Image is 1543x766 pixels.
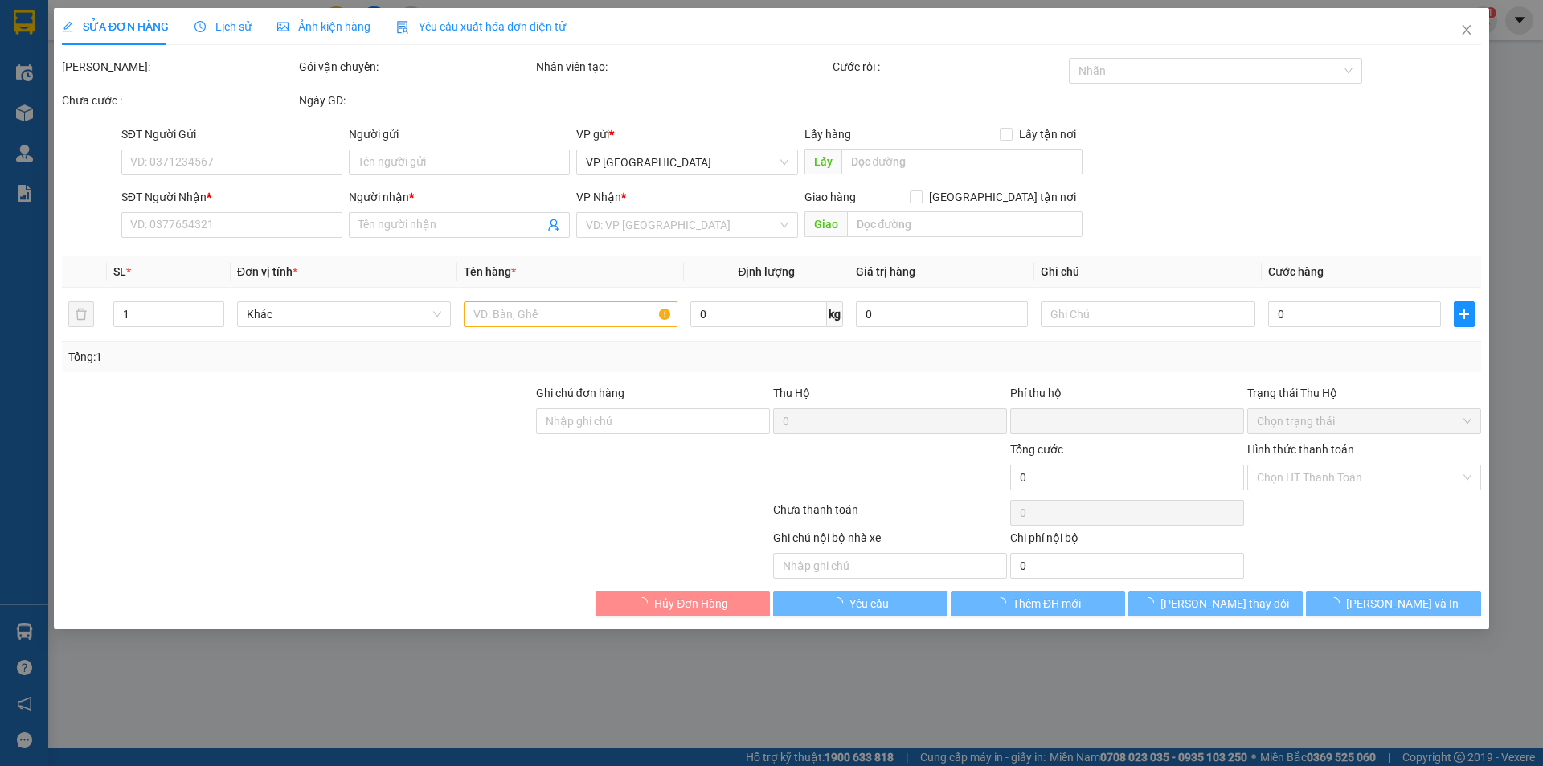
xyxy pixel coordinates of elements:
label: Hình thức thanh toán [1247,443,1354,456]
span: Giao [804,211,847,237]
button: [PERSON_NAME] thay đổi [1128,591,1303,616]
input: Ghi Chú [1042,301,1255,327]
div: Cước rồi : [833,58,1066,76]
span: loading [1328,597,1346,608]
span: loading [1143,597,1160,608]
input: VD: Bàn, Ghế [464,301,677,327]
button: Yêu cầu [773,591,947,616]
span: Định lượng [739,265,796,278]
span: [PERSON_NAME] thay đổi [1160,595,1289,612]
input: Dọc đường [847,211,1083,237]
span: Tên hàng [464,265,516,278]
span: loading [832,597,849,608]
div: Gói vận chuyển: [299,58,533,76]
div: Trạng thái Thu Hộ [1247,384,1481,402]
span: plus [1455,308,1474,321]
span: close [1460,23,1473,36]
span: Hủy Đơn Hàng [654,595,728,612]
span: kg [827,301,843,327]
input: Ghi chú đơn hàng [536,408,770,434]
button: [PERSON_NAME] và In [1307,591,1481,616]
span: Giá trị hàng [856,265,915,278]
div: SĐT Người Gửi [121,125,342,143]
span: Lấy [804,149,841,174]
span: Khác [247,302,441,326]
div: VP gửi [577,125,798,143]
div: Phí thu hộ [1010,384,1244,408]
input: Nhập ghi chú [773,553,1007,579]
span: Yêu cầu xuất hóa đơn điện tử [396,20,566,33]
input: Dọc đường [841,149,1083,174]
div: Nhân viên tạo: [536,58,829,76]
div: Ghi chú nội bộ nhà xe [773,529,1007,553]
span: edit [62,21,73,32]
span: Yêu cầu [849,595,889,612]
button: plus [1454,301,1475,327]
span: Đơn vị tính [237,265,297,278]
button: Close [1444,8,1489,53]
span: [PERSON_NAME] và In [1346,595,1459,612]
span: SL [113,265,126,278]
span: Cước hàng [1268,265,1324,278]
span: picture [277,21,289,32]
span: SỬA ĐƠN HÀNG [62,20,169,33]
div: Người nhận [349,188,570,206]
button: Hủy Đơn Hàng [596,591,770,616]
span: Lịch sử [194,20,252,33]
span: [GEOGRAPHIC_DATA] tận nơi [923,188,1083,206]
img: icon [396,21,409,34]
div: Tổng: 1 [68,348,596,366]
span: Giao hàng [804,190,856,203]
div: Chi phí nội bộ [1010,529,1244,553]
span: Ảnh kiện hàng [277,20,370,33]
span: Tổng cước [1010,443,1063,456]
button: Thêm ĐH mới [951,591,1125,616]
div: SĐT Người Nhận [121,188,342,206]
button: delete [68,301,94,327]
div: Ngày GD: [299,92,533,109]
div: Người gửi [349,125,570,143]
span: user-add [548,219,561,231]
div: [PERSON_NAME]: [62,58,296,76]
span: VP Tuy Hòa [587,150,788,174]
span: Thu Hộ [773,387,810,399]
span: Lấy hàng [804,128,851,141]
label: Ghi chú đơn hàng [536,387,624,399]
div: Chưa cước : [62,92,296,109]
span: Lấy tận nơi [1013,125,1083,143]
span: clock-circle [194,21,206,32]
th: Ghi chú [1035,256,1262,288]
span: VP Nhận [577,190,622,203]
div: Chưa thanh toán [771,501,1009,529]
span: loading [995,597,1013,608]
span: loading [636,597,654,608]
span: Thêm ĐH mới [1013,595,1081,612]
span: Chọn trạng thái [1257,409,1471,433]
